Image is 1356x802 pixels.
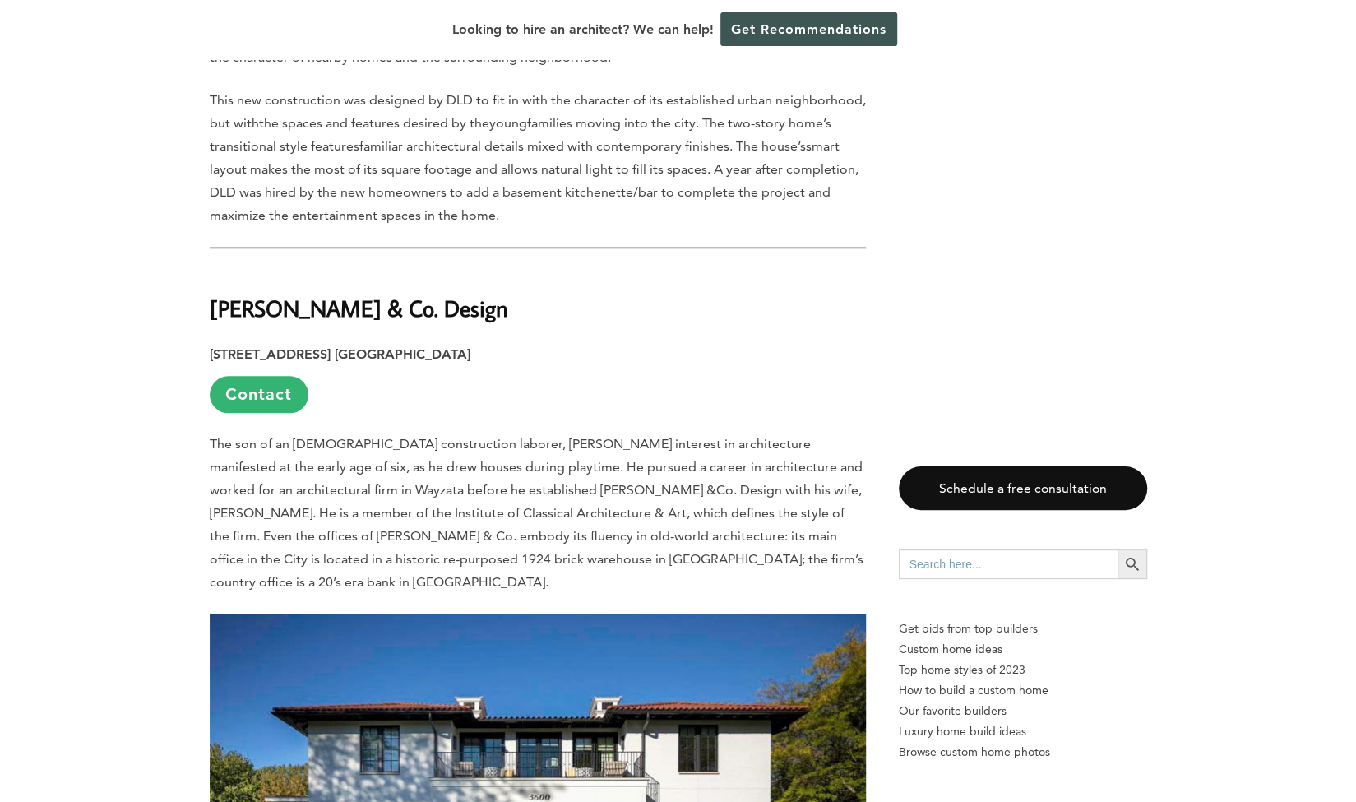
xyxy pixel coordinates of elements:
span: ​the spaces and features desired by the [259,115,489,131]
span: ​young [489,115,527,131]
p: This new construction was designed by DLD to fit in with the character of its established urban n... [210,89,866,227]
a: Custom home ideas [899,639,1147,660]
iframe: Drift Widget Chat Controller [1040,684,1336,782]
a: Get Recommendations [720,12,897,46]
a: Schedule a free consultation [899,466,1147,510]
a: Our favorite builders [899,701,1147,721]
a: Top home styles of 2023 [899,660,1147,680]
a: How to build a custom home [899,680,1147,701]
span: ​ features [308,138,359,154]
input: Search here... [899,549,1118,579]
a: Luxury home build ideas [899,721,1147,742]
p: Get bids from top builders [899,619,1147,639]
span: The son of an [DEMOGRAPHIC_DATA] construction laborer, [PERSON_NAME] interest in architecture man... [210,436,863,590]
svg: Search [1123,555,1141,573]
span: ​’s​ [798,138,806,154]
strong: [STREET_ADDRESS] [GEOGRAPHIC_DATA] [210,346,470,362]
a: Contact [210,376,308,413]
a: Browse custom home photos [899,742,1147,763]
span: ​transitional ​ [210,138,280,154]
strong: [PERSON_NAME] & Co. Design [210,294,508,322]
